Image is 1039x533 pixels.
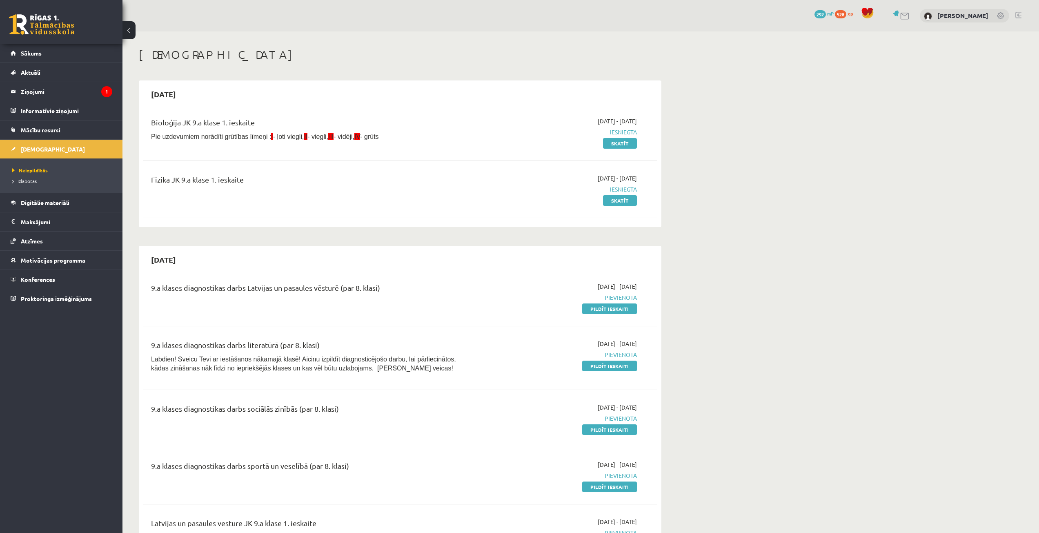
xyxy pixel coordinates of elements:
span: Iesniegta [483,185,637,194]
span: I [271,133,273,140]
span: Pievienota [483,414,637,423]
img: Alekss Kozlovskis [924,12,932,20]
span: [DATE] - [DATE] [598,282,637,291]
span: xp [848,10,853,17]
h2: [DATE] [143,250,184,269]
legend: Ziņojumi [21,82,112,101]
a: Pildīt ieskaiti [582,424,637,435]
a: Digitālie materiāli [11,193,112,212]
i: 1 [101,86,112,97]
a: Proktoringa izmēģinājums [11,289,112,308]
a: Aktuāli [11,63,112,82]
span: III [328,133,334,140]
span: Neizpildītās [12,167,48,174]
span: [DATE] - [DATE] [598,117,637,125]
div: Bioloģija JK 9.a klase 1. ieskaite [151,117,471,132]
span: 528 [835,10,846,18]
a: Sākums [11,44,112,62]
span: Pievienota [483,471,637,480]
span: Sākums [21,49,42,57]
a: [PERSON_NAME] [937,11,988,20]
a: Skatīt [603,195,637,206]
span: IV [354,133,360,140]
legend: Maksājumi [21,212,112,231]
div: 9.a klases diagnostikas darbs sociālās zinībās (par 8. klasi) [151,403,471,418]
span: Proktoringa izmēģinājums [21,295,92,302]
span: Atzīmes [21,237,43,245]
span: Pievienota [483,350,637,359]
a: Ziņojumi1 [11,82,112,101]
span: [DATE] - [DATE] [598,460,637,469]
a: Mācību resursi [11,120,112,139]
legend: Informatīvie ziņojumi [21,101,112,120]
a: Konferences [11,270,112,289]
div: 9.a klases diagnostikas darbs literatūrā (par 8. klasi) [151,339,471,355]
a: 528 xp [835,10,857,17]
span: Pie uzdevumiem norādīti grūtības līmeņi : - ļoti viegli, - viegli, - vidēji, - grūts [151,133,379,140]
h1: [DEMOGRAPHIC_DATA] [139,48,661,62]
span: mP [827,10,834,17]
h2: [DATE] [143,85,184,104]
span: [DATE] - [DATE] [598,517,637,526]
a: [DEMOGRAPHIC_DATA] [11,140,112,158]
a: Pildīt ieskaiti [582,303,637,314]
span: [DEMOGRAPHIC_DATA] [21,145,85,153]
a: Motivācijas programma [11,251,112,270]
a: Skatīt [603,138,637,149]
a: Maksājumi [11,212,112,231]
a: Neizpildītās [12,167,114,174]
div: Fizika JK 9.a klase 1. ieskaite [151,174,471,189]
span: Izlabotās [12,178,37,184]
span: [DATE] - [DATE] [598,403,637,412]
a: 292 mP [814,10,834,17]
div: 9.a klases diagnostikas darbs Latvijas un pasaules vēsturē (par 8. klasi) [151,282,471,297]
span: [DATE] - [DATE] [598,339,637,348]
span: II [304,133,307,140]
a: Pildīt ieskaiti [582,482,637,492]
span: 292 [814,10,826,18]
a: Informatīvie ziņojumi [11,101,112,120]
span: Labdien! Sveicu Tevi ar iestāšanos nākamajā klasē! Aicinu izpildīt diagnosticējošo darbu, lai pār... [151,356,456,372]
a: Izlabotās [12,177,114,185]
span: Konferences [21,276,55,283]
span: Mācību resursi [21,126,60,134]
div: Latvijas un pasaules vēsture JK 9.a klase 1. ieskaite [151,517,471,533]
span: Digitālie materiāli [21,199,69,206]
span: Iesniegta [483,128,637,136]
a: Atzīmes [11,232,112,250]
span: Aktuāli [21,69,40,76]
div: 9.a klases diagnostikas darbs sportā un veselībā (par 8. klasi) [151,460,471,475]
span: [DATE] - [DATE] [598,174,637,183]
span: Pievienota [483,293,637,302]
a: Rīgas 1. Tālmācības vidusskola [9,14,74,35]
a: Pildīt ieskaiti [582,361,637,371]
span: Motivācijas programma [21,256,85,264]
